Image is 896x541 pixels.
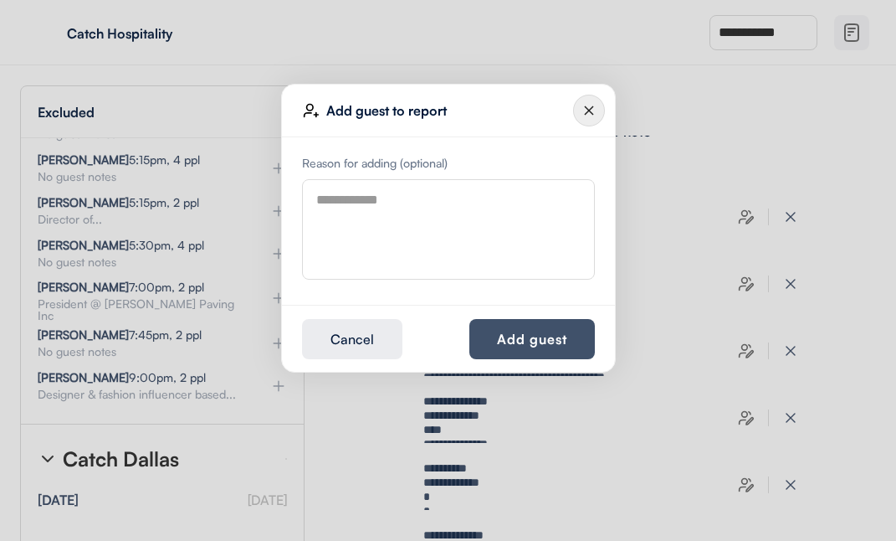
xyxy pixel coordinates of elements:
div: Reason for adding (optional) [302,157,595,169]
button: Cancel [302,319,402,359]
img: Group%2010124643.svg [573,95,605,126]
img: user-plus-01.svg [303,102,320,119]
button: Add guest [469,319,595,359]
div: Add guest to report [326,104,573,117]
